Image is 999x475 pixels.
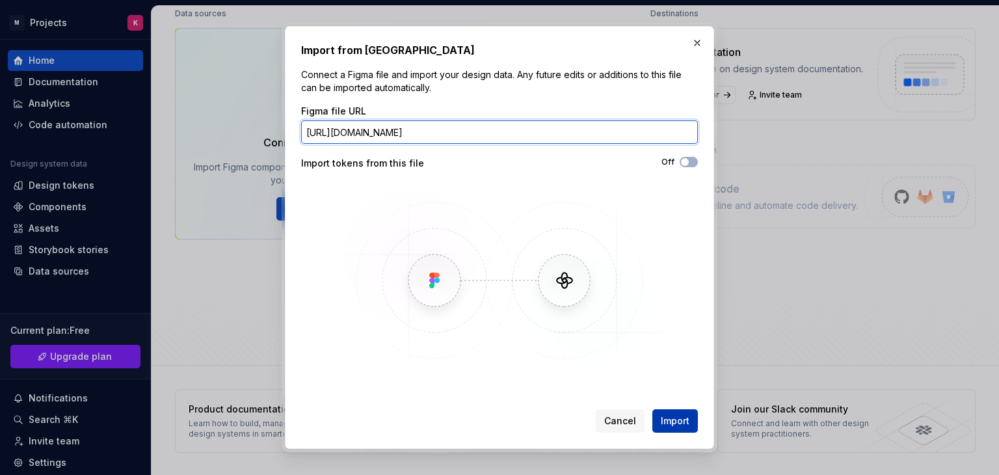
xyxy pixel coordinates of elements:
label: Off [661,157,674,167]
span: Cancel [604,414,636,428]
h2: Import from [GEOGRAPHIC_DATA] [301,42,698,58]
input: https://figma.com/file/... [301,120,698,144]
div: Import tokens from this file [301,157,499,170]
label: Figma file URL [301,105,366,118]
button: Import [652,409,698,433]
button: Cancel [596,409,645,433]
span: Import [661,414,689,428]
p: Connect a Figma file and import your design data. Any future edits or additions to this file can ... [301,68,698,94]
